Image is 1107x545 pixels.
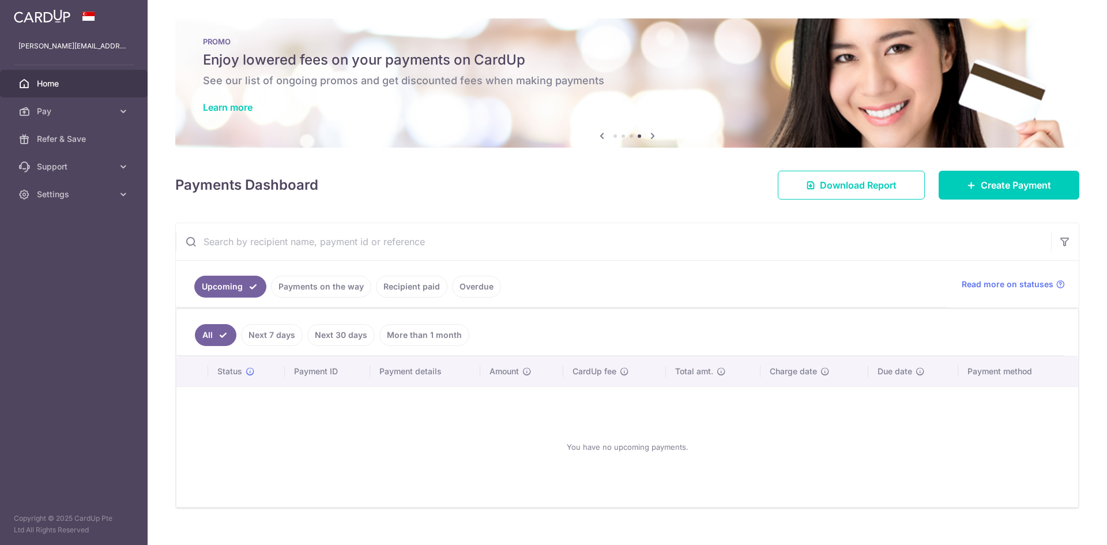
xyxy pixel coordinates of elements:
h4: Payments Dashboard [175,175,318,196]
span: Refer & Save [37,133,113,145]
iframe: Opens a widget where you can find more information [1033,510,1095,539]
span: CardUp fee [573,366,616,377]
th: Payment method [958,356,1078,386]
span: Charge date [770,366,817,377]
span: Read more on statuses [962,279,1053,290]
span: Settings [37,189,113,200]
span: Home [37,78,113,89]
a: More than 1 month [379,324,469,346]
a: Next 30 days [307,324,375,346]
a: Learn more [203,102,253,113]
h5: Enjoy lowered fees on your payments on CardUp [203,51,1052,69]
a: All [195,324,236,346]
input: Search by recipient name, payment id or reference [176,223,1051,260]
a: Payments on the way [271,276,371,298]
h6: See our list of ongoing promos and get discounted fees when making payments [203,74,1052,88]
th: Payment ID [285,356,370,386]
span: Status [217,366,242,377]
p: [PERSON_NAME][EMAIL_ADDRESS][DOMAIN_NAME] [18,40,129,52]
img: Latest Promos banner [175,18,1079,148]
th: Payment details [370,356,481,386]
a: Create Payment [939,171,1079,200]
span: Amount [490,366,519,377]
a: Recipient paid [376,276,447,298]
a: Next 7 days [241,324,303,346]
a: Overdue [452,276,501,298]
a: Download Report [778,171,925,200]
span: Due date [878,366,912,377]
span: Total amt. [675,366,713,377]
span: Download Report [820,178,897,192]
span: Create Payment [981,178,1051,192]
div: You have no upcoming payments. [190,396,1064,498]
p: PROMO [203,37,1052,46]
a: Read more on statuses [962,279,1065,290]
a: Upcoming [194,276,266,298]
img: CardUp [14,9,70,23]
span: Support [37,161,113,172]
span: Pay [37,106,113,117]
